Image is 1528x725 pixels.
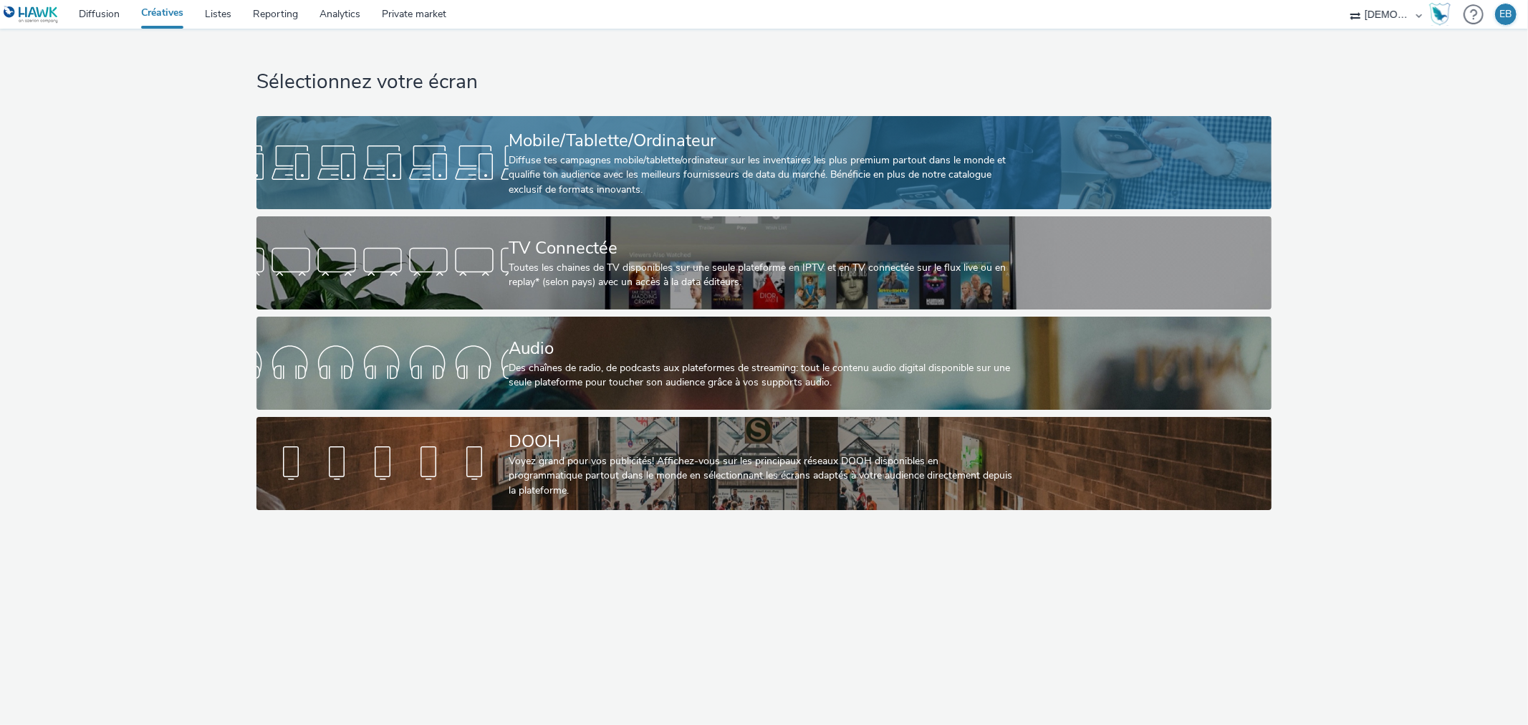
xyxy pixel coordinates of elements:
a: Mobile/Tablette/OrdinateurDiffuse tes campagnes mobile/tablette/ordinateur sur les inventaires le... [256,116,1272,209]
div: Audio [509,336,1014,361]
a: TV ConnectéeToutes les chaines de TV disponibles sur une seule plateforme en IPTV et en TV connec... [256,216,1272,309]
div: TV Connectée [509,236,1014,261]
div: Des chaînes de radio, de podcasts aux plateformes de streaming: tout le contenu audio digital dis... [509,361,1014,390]
div: EB [1500,4,1512,25]
div: Mobile/Tablette/Ordinateur [509,128,1014,153]
img: Hawk Academy [1429,3,1451,26]
div: Voyez grand pour vos publicités! Affichez-vous sur les principaux réseaux DOOH disponibles en pro... [509,454,1014,498]
div: Diffuse tes campagnes mobile/tablette/ordinateur sur les inventaires les plus premium partout dan... [509,153,1014,197]
a: AudioDes chaînes de radio, de podcasts aux plateformes de streaming: tout le contenu audio digita... [256,317,1272,410]
div: Toutes les chaines de TV disponibles sur une seule plateforme en IPTV et en TV connectée sur le f... [509,261,1014,290]
a: Hawk Academy [1429,3,1456,26]
h1: Sélectionnez votre écran [256,69,1272,96]
a: DOOHVoyez grand pour vos publicités! Affichez-vous sur les principaux réseaux DOOH disponibles en... [256,417,1272,510]
img: undefined Logo [4,6,59,24]
div: DOOH [509,429,1014,454]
